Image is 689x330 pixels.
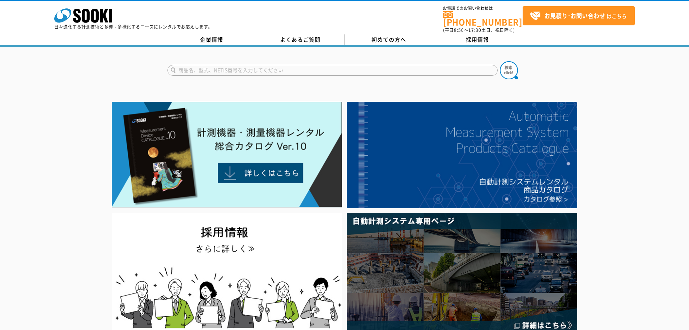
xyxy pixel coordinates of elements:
[371,35,406,43] span: 初めての方へ
[530,11,627,21] span: はこちら
[345,34,433,45] a: 初めての方へ
[433,34,522,45] a: 採用情報
[112,102,342,208] img: Catalog Ver10
[443,11,523,26] a: [PHONE_NUMBER]
[443,27,515,33] span: (平日 ～ 土日、祝日除く)
[468,27,481,33] span: 17:30
[167,65,498,76] input: 商品名、型式、NETIS番号を入力してください
[167,34,256,45] a: 企業情報
[544,11,605,20] strong: お見積り･お問い合わせ
[454,27,464,33] span: 8:50
[347,102,577,208] img: 自動計測システムカタログ
[523,6,635,25] a: お見積り･お問い合わせはこちら
[443,6,523,11] span: お電話でのお問い合わせは
[500,61,518,79] img: btn_search.png
[54,25,213,29] p: 日々進化する計測技術と多種・多様化するニーズにレンタルでお応えします。
[256,34,345,45] a: よくあるご質問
